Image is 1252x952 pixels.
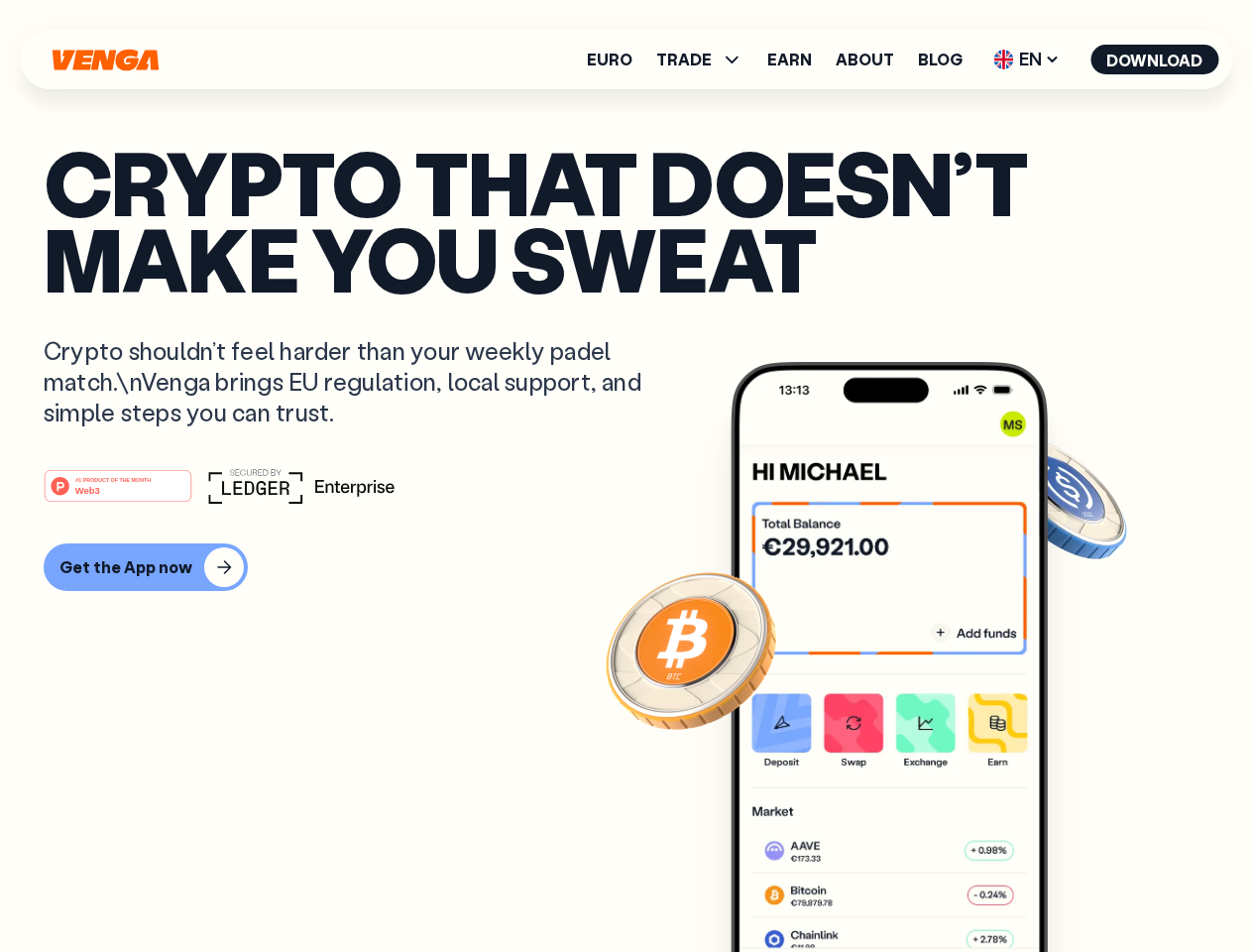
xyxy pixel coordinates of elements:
span: TRADE [656,52,712,67]
p: Crypto shouldn’t feel harder than your weekly padel match.\nVenga brings EU regulation, local sup... [44,335,670,428]
tspan: Web3 [75,484,100,495]
a: Get the App now [44,543,1208,591]
span: EN [986,44,1067,75]
a: Blog [918,52,963,67]
a: Earn [767,52,812,67]
tspan: #1 PRODUCT OF THE MONTH [75,476,151,482]
button: Download [1090,45,1218,74]
a: Euro [587,52,632,67]
span: TRADE [656,48,743,71]
div: Get the App now [59,557,192,577]
svg: Home [50,49,161,71]
p: Crypto that doesn’t make you sweat [44,144,1208,296]
a: About [836,52,894,67]
a: #1 PRODUCT OF THE MONTHWeb3 [44,481,192,507]
img: Bitcoin [602,560,780,739]
img: flag-uk [993,50,1013,69]
img: USDC coin [988,426,1131,569]
button: Get the App now [44,543,248,591]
